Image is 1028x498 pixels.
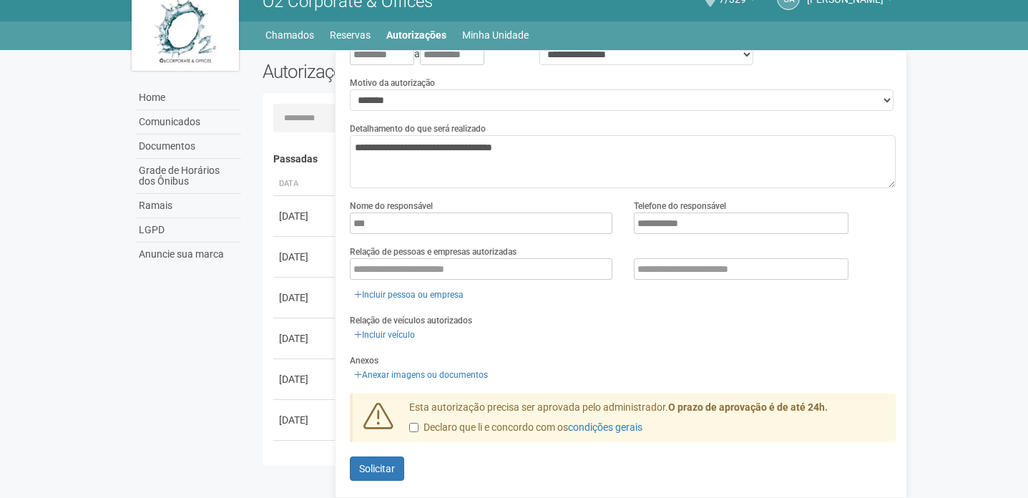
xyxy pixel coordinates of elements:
[386,25,446,45] a: Autorizações
[135,218,241,243] a: LGPD
[350,456,404,481] button: Solicitar
[350,327,419,343] a: Incluir veículo
[265,25,314,45] a: Chamados
[634,200,726,213] label: Telefone do responsável
[359,463,395,474] span: Solicitar
[263,61,569,82] h2: Autorizações
[279,290,332,305] div: [DATE]
[135,135,241,159] a: Documentos
[350,314,472,327] label: Relação de veículos autorizados
[668,401,828,413] strong: O prazo de aprovação é de até 24h.
[409,421,642,435] label: Declaro que li e concordo com os
[279,413,332,427] div: [DATE]
[279,250,332,264] div: [DATE]
[279,209,332,223] div: [DATE]
[350,245,517,258] label: Relação de pessoas e empresas autorizadas
[135,86,241,110] a: Home
[350,200,433,213] label: Nome do responsável
[135,194,241,218] a: Ramais
[279,372,332,386] div: [DATE]
[135,159,241,194] a: Grade de Horários dos Ônibus
[350,367,492,383] a: Anexar imagens ou documentos
[350,122,486,135] label: Detalhamento do que será realizado
[279,331,332,346] div: [DATE]
[273,172,338,196] th: Data
[350,44,517,65] div: a
[279,454,332,468] div: [DATE]
[273,154,886,165] h4: Passadas
[568,421,642,433] a: condições gerais
[462,25,529,45] a: Minha Unidade
[135,110,241,135] a: Comunicados
[135,243,241,266] a: Anuncie sua marca
[350,354,378,367] label: Anexos
[350,77,435,89] label: Motivo da autorização
[350,287,468,303] a: Incluir pessoa ou empresa
[398,401,896,442] div: Esta autorização precisa ser aprovada pelo administrador.
[330,25,371,45] a: Reservas
[409,423,418,432] input: Declaro que li e concordo com oscondições gerais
